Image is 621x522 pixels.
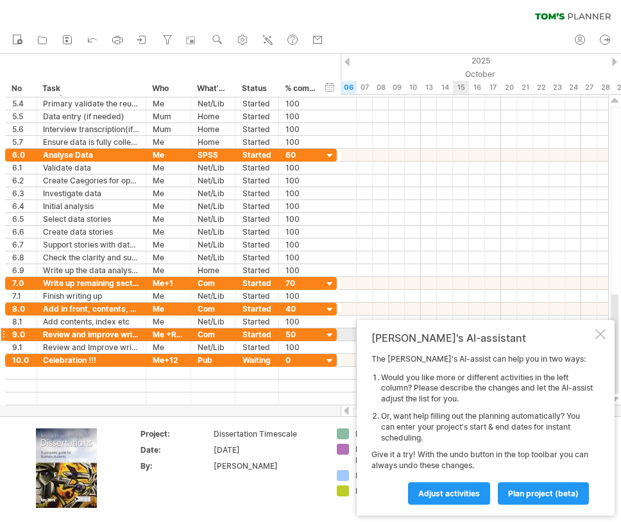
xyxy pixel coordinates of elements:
div: Net/Lib [198,200,229,212]
div: Investigate data [43,187,139,199]
div: 100 [285,110,316,122]
div: Started [242,316,272,328]
div: Net/Lib [198,226,229,238]
div: 7.0 [12,277,30,289]
div: Me [153,136,184,148]
div: Started [242,239,272,251]
div: What's needed [197,82,228,95]
a: Adjust activities [408,482,490,505]
div: Net/Lib [198,162,229,174]
div: % complete [285,82,316,95]
div: 6.4 [12,200,30,212]
div: By: [140,460,211,471]
div: Ensure data is fully collected and secured [43,136,139,148]
div: Me [153,303,184,315]
div: Started [242,328,272,341]
div: Started [242,123,272,135]
div: 100 [285,290,316,302]
div: Started [242,136,272,148]
div: Thursday, 23 October 2025 [549,81,565,94]
div: Me [153,174,184,187]
div: 100 [285,251,316,264]
img: ae64b563-e3e0-416d-90a8-e32b171956a1.jpg [36,428,97,508]
div: 6.7 [12,239,30,251]
div: Started [242,149,272,161]
div: Waiting [242,354,272,366]
div: Date: [140,444,211,455]
div: 40 [285,303,316,315]
div: 8.0 [12,303,30,315]
div: Net/Lib [198,213,229,225]
div: Monday, 27 October 2025 [581,81,597,94]
div: 100 [285,187,316,199]
div: 9.0 [12,328,30,341]
div: Me [153,251,184,264]
div: 100 [285,341,316,353]
div: Methodology [355,485,425,496]
div: 100 [285,136,316,148]
div: 100 [285,213,316,225]
div: Finish writing up [43,290,139,302]
div: 70 [285,277,316,289]
div: Create data stories [43,226,139,238]
div: Started [242,277,272,289]
a: plan project (beta) [498,482,589,505]
div: 6.0 [12,149,30,161]
div: Started [242,264,272,276]
div: Net/Lib [198,174,229,187]
div: Write up the data analysis section [43,264,139,276]
div: Who [152,82,183,95]
div: Thursday, 9 October 2025 [389,81,405,94]
div: Me [153,239,184,251]
div: 6.2 [12,174,30,187]
div: 100 [285,264,316,276]
div: Net/Lib [198,341,229,353]
div: Net/Lib [198,316,229,328]
div: Dissertation Proposal [355,444,425,466]
div: 100 [285,123,316,135]
div: 7.1 [12,290,30,302]
div: Task [42,82,139,95]
div: Me [153,213,184,225]
div: Me [153,187,184,199]
div: Data entry (if needed) [43,110,139,122]
li: Would you like more or different activities in the left column? Please describe the changes and l... [381,373,593,405]
div: 5.6 [12,123,30,135]
div: Me+1 [153,277,184,289]
div: 5.7 [12,136,30,148]
div: Me+12 [153,354,184,366]
div: 100 [285,239,316,251]
div: Started [242,303,272,315]
div: Net/Lib [198,187,229,199]
div: Started [242,251,272,264]
div: Literature Review [355,470,425,481]
div: [PERSON_NAME] [214,460,321,471]
div: 0 [285,354,316,366]
div: Me [153,200,184,212]
div: 6.5 [12,213,30,225]
div: Home [198,264,229,276]
div: Net/Lib [198,251,229,264]
li: Or, want help filling out the planning automatically? You can enter your project's start & end da... [381,411,593,443]
div: Initial analysis [43,200,139,212]
div: Wednesday, 15 October 2025 [453,81,469,94]
div: Me [153,226,184,238]
div: Net/Lib [198,290,229,302]
div: The [PERSON_NAME]'s AI-assist can help you in two ways: Give it a try! With the undo button in th... [371,354,593,504]
div: 10.0 [12,354,30,366]
div: Celebration !!! [43,354,139,366]
div: Monday, 20 October 2025 [501,81,517,94]
div: Wednesday, 22 October 2025 [533,81,549,94]
div: SPSS [198,149,229,161]
div: 100 [285,200,316,212]
div: Started [242,187,272,199]
div: Me [153,162,184,174]
div: 5.4 [12,97,30,110]
div: Create Caegories for open questions [43,174,139,187]
div: 100 [285,226,316,238]
div: Me [153,316,184,328]
div: Me [153,290,184,302]
div: 100 [285,174,316,187]
div: Thursday, 16 October 2025 [469,81,485,94]
div: Home [198,136,229,148]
